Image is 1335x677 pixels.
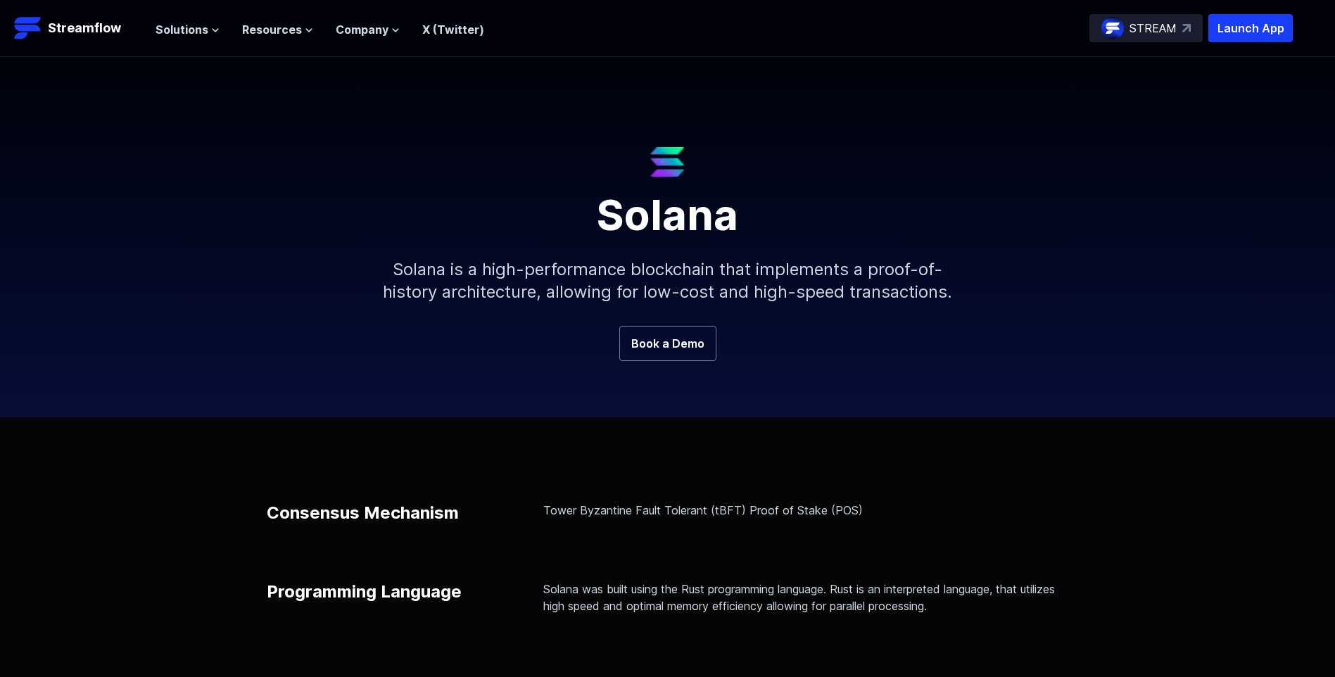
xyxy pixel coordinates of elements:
a: STREAM [1089,14,1203,42]
a: Streamflow [14,14,141,42]
span: Company [336,21,388,38]
img: streamflow-logo-circle.png [1101,17,1124,39]
span: Solutions [156,21,208,38]
button: Resources [242,21,313,38]
img: top-right-arrow.svg [1182,24,1191,32]
p: STREAM [1130,20,1177,37]
a: Book a Demo [619,326,716,361]
p: Tower Byzantine Fault Tolerant (tBFT) Proof of Stake (POS) [543,502,1069,519]
p: Solana is a high-performance blockchain that implements a proof-of-history architecture, allowing... [365,236,970,326]
span: Resources [242,21,302,38]
p: Programming Language [267,581,462,603]
button: Solutions [156,21,220,38]
img: Streamflow Logo [14,14,42,42]
p: Solana was built using the Rust programming language. Rust is an interpreted language, that utili... [543,581,1069,614]
a: X (Twitter) [422,23,484,37]
img: Solana [650,147,685,177]
p: Consensus Mechanism [267,502,459,524]
p: Streamflow [48,18,121,38]
button: Launch App [1208,14,1293,42]
button: Company [336,21,400,38]
h1: Solana [330,177,1006,236]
